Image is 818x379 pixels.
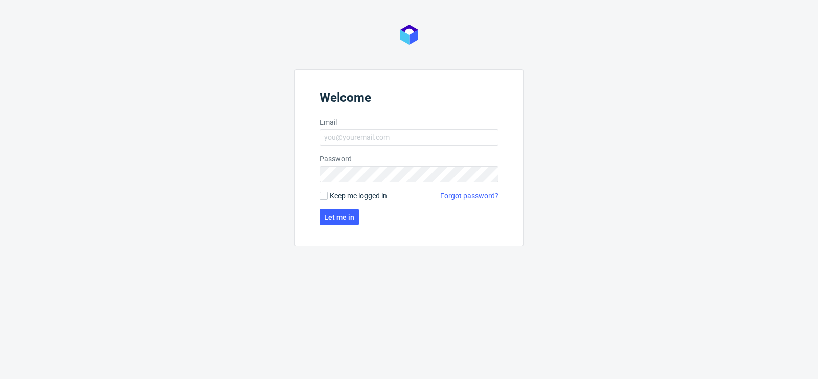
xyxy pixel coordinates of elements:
label: Email [320,117,498,127]
label: Password [320,154,498,164]
button: Let me in [320,209,359,225]
span: Keep me logged in [330,191,387,201]
span: Let me in [324,214,354,221]
input: you@youremail.com [320,129,498,146]
a: Forgot password? [440,191,498,201]
header: Welcome [320,90,498,109]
